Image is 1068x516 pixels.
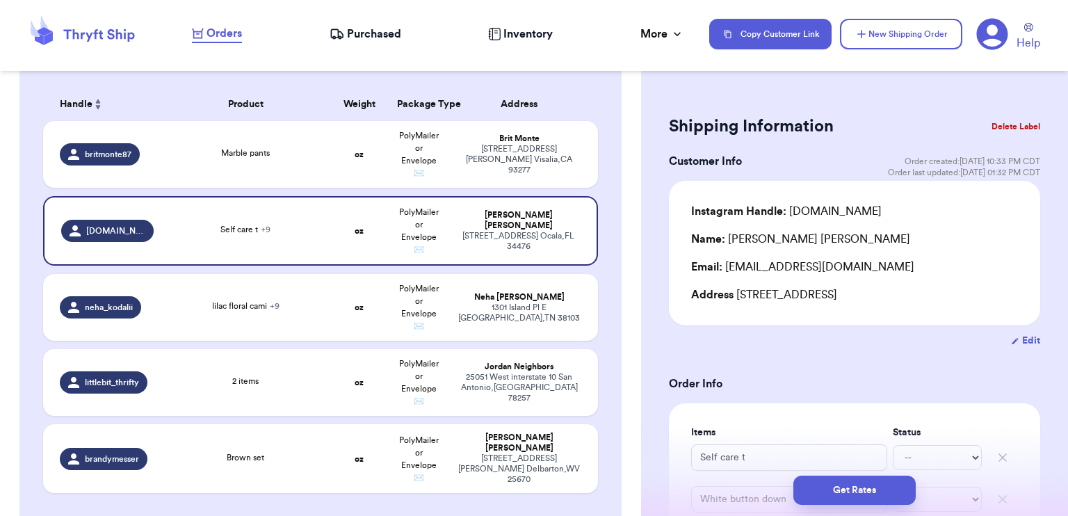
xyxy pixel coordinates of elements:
th: Weight [330,88,389,121]
div: 1301 Island Pl E [GEOGRAPHIC_DATA] , TN 38103 [457,303,581,323]
button: Delete Label [986,111,1046,142]
strong: oz [355,303,364,312]
span: Self care t [220,225,270,234]
span: Brown set [227,453,264,462]
div: [STREET_ADDRESS][PERSON_NAME] Delbarton , WV 25670 [457,453,581,485]
span: neha_kodalii [85,302,133,313]
strong: oz [355,227,364,235]
span: PolyMailer or Envelope ✉️ [399,208,439,254]
span: britmonte87 [85,149,131,160]
button: Edit [1011,334,1040,348]
span: PolyMailer or Envelope ✉️ [399,131,439,177]
h2: Shipping Information [669,115,834,138]
span: Handle [60,97,92,112]
div: [STREET_ADDRESS][PERSON_NAME] Visalia , CA 93277 [457,144,581,175]
button: New Shipping Order [840,19,962,49]
div: [PERSON_NAME] [PERSON_NAME] [457,210,580,231]
div: Brit Monte [457,134,581,144]
span: lilac floral cami [212,302,280,310]
button: Sort ascending [92,96,104,113]
span: Name: [691,234,725,245]
a: Inventory [488,26,553,42]
span: 2 items [232,377,259,385]
th: Product [162,88,329,121]
span: Order last updated: [DATE] 01:32 PM CDT [888,167,1040,178]
span: Purchased [347,26,401,42]
th: Address [448,88,598,121]
div: 25051 West interstate 10 San Antonio , [GEOGRAPHIC_DATA] 78257 [457,372,581,403]
a: Orders [192,25,242,43]
button: Get Rates [793,476,916,505]
button: Copy Customer Link [709,19,832,49]
div: More [640,26,684,42]
span: PolyMailer or Envelope ✉️ [399,360,439,405]
strong: oz [355,455,364,463]
div: [STREET_ADDRESS] Ocala , FL 34476 [457,231,580,252]
label: Status [893,426,982,440]
div: [EMAIL_ADDRESS][DOMAIN_NAME] [691,259,1018,275]
span: Marble pants [221,149,270,157]
span: brandymesser [85,453,139,465]
div: [PERSON_NAME] [PERSON_NAME] [457,433,581,453]
div: [STREET_ADDRESS] [691,287,1018,303]
span: Help [1017,35,1040,51]
span: Email: [691,261,722,273]
span: littlebit_thrifty [85,377,139,388]
th: Package Type [389,88,448,121]
a: Help [1017,23,1040,51]
span: + 9 [270,302,280,310]
div: [PERSON_NAME] [PERSON_NAME] [691,231,910,248]
span: Orders [207,25,242,42]
span: PolyMailer or Envelope ✉️ [399,284,439,330]
div: Jordan Neighbors [457,362,581,372]
label: Items [691,426,887,440]
span: Address [691,289,734,300]
h3: Order Info [669,376,1040,392]
span: Order created: [DATE] 10:33 PM CDT [905,156,1040,167]
span: Inventory [503,26,553,42]
span: + 9 [261,225,270,234]
a: Purchased [330,26,401,42]
span: Instagram Handle: [691,206,786,217]
h3: Customer Info [669,153,742,170]
div: [DOMAIN_NAME] [691,203,882,220]
strong: oz [355,378,364,387]
strong: oz [355,150,364,159]
span: PolyMailer or Envelope ✉️ [399,436,439,482]
div: Neha [PERSON_NAME] [457,292,581,303]
span: [DOMAIN_NAME] [86,225,146,236]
